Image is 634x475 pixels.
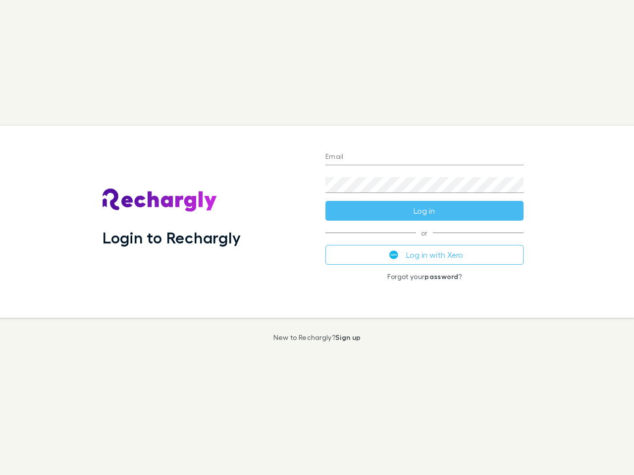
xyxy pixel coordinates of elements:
button: Log in with Xero [325,245,524,265]
img: Xero's logo [389,250,398,259]
img: Rechargly's Logo [103,189,217,212]
p: Forgot your ? [325,273,524,281]
a: Sign up [335,333,361,341]
p: New to Rechargly? [273,333,361,341]
button: Log in [325,201,524,221]
h1: Login to Rechargly [103,228,241,247]
a: password [424,272,458,281]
